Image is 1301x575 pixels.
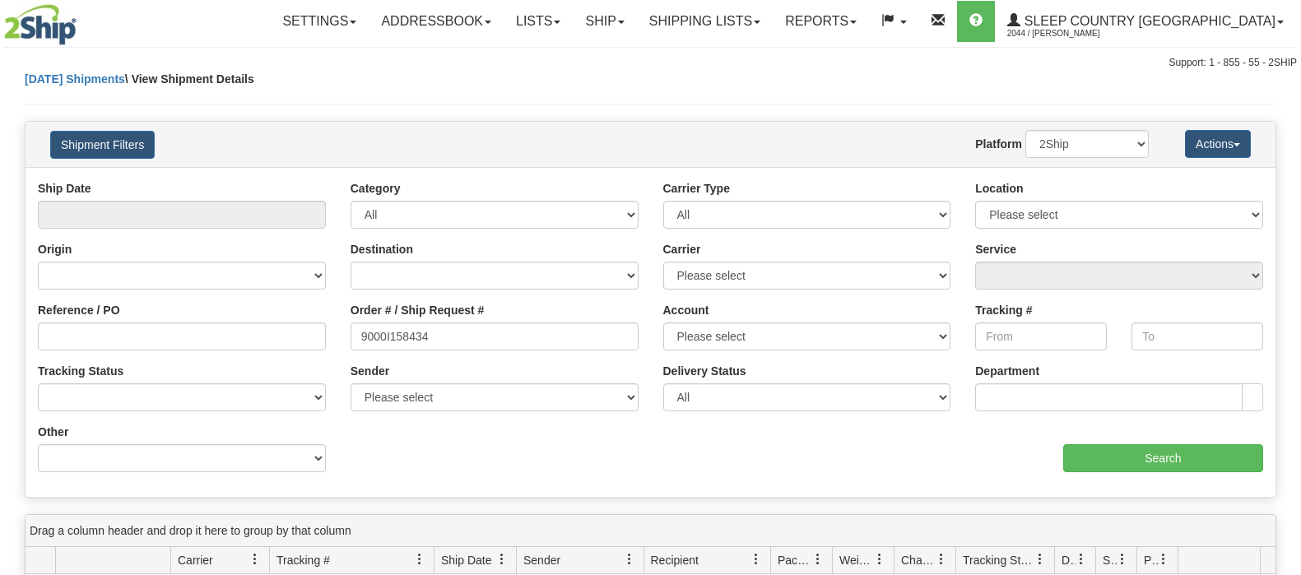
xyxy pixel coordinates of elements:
span: Tracking Status [963,552,1034,568]
button: Actions [1185,130,1251,158]
input: From [975,322,1107,350]
a: Lists [504,1,573,42]
label: Ship Date [38,180,91,197]
a: Sleep Country [GEOGRAPHIC_DATA] 2044 / [PERSON_NAME] [995,1,1296,42]
label: Department [975,363,1039,379]
span: Sleep Country [GEOGRAPHIC_DATA] [1020,14,1275,28]
span: Delivery Status [1062,552,1076,568]
a: Sender filter column settings [616,545,644,573]
a: Pickup Status filter column settings [1150,545,1178,573]
span: \ View Shipment Details [125,72,254,86]
iframe: chat widget [1263,203,1299,371]
a: Carrier filter column settings [241,545,269,573]
label: Platform [975,136,1022,152]
label: Order # / Ship Request # [351,302,485,318]
a: Ship [573,1,636,42]
a: Ship Date filter column settings [488,545,516,573]
a: Shipment Issues filter column settings [1108,545,1136,573]
label: Carrier [663,241,701,257]
label: Category [351,180,401,197]
a: Tracking # filter column settings [406,545,434,573]
label: Location [975,180,1023,197]
span: Ship Date [441,552,491,568]
div: Support: 1 - 855 - 55 - 2SHIP [4,56,1297,70]
span: Carrier [178,552,213,568]
label: Delivery Status [663,363,746,379]
div: grid grouping header [26,515,1275,547]
label: Reference / PO [38,302,120,318]
span: 2044 / [PERSON_NAME] [1007,26,1131,42]
span: Weight [839,552,874,568]
a: Charge filter column settings [927,545,955,573]
label: Tracking Status [38,363,123,379]
button: Shipment Filters [50,131,155,159]
span: Packages [778,552,812,568]
span: Charge [901,552,936,568]
a: Packages filter column settings [804,545,832,573]
label: Tracking # [975,302,1032,318]
span: Shipment Issues [1103,552,1117,568]
a: [DATE] Shipments [25,72,125,86]
label: Origin [38,241,72,257]
a: Delivery Status filter column settings [1067,545,1095,573]
a: Weight filter column settings [866,545,894,573]
a: Recipient filter column settings [742,545,770,573]
img: logo2044.jpg [4,4,77,45]
a: Settings [270,1,369,42]
label: Destination [351,241,413,257]
span: Tracking # [276,552,330,568]
a: Addressbook [369,1,504,42]
label: Account [663,302,709,318]
span: Recipient [651,552,699,568]
label: Other [38,424,68,440]
a: Reports [773,1,869,42]
a: Shipping lists [637,1,773,42]
span: Pickup Status [1144,552,1158,568]
label: Service [975,241,1016,257]
label: Sender [351,363,389,379]
span: Sender [523,552,560,568]
input: To [1131,322,1263,350]
a: Tracking Status filter column settings [1026,545,1054,573]
label: Carrier Type [663,180,730,197]
input: Search [1063,444,1263,472]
